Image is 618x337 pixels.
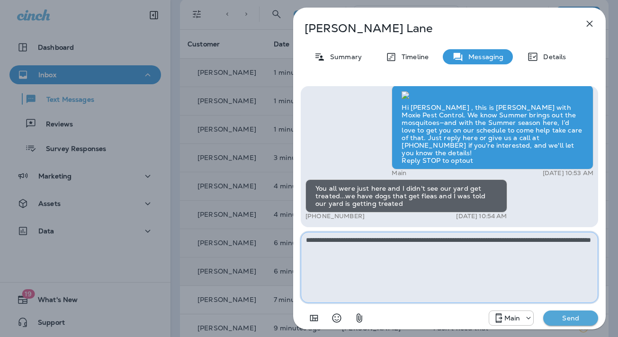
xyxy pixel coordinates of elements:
[464,53,503,61] p: Messaging
[397,53,429,61] p: Timeline
[402,91,409,99] img: twilio-download
[538,53,566,61] p: Details
[504,314,520,322] p: Main
[456,213,507,220] p: [DATE] 10:54 AM
[543,169,593,177] p: [DATE] 10:53 AM
[551,314,591,322] p: Send
[305,179,507,213] div: You all were just here and I didn't see our yard get treated...we have dogs that get fleas and I ...
[543,310,598,326] button: Send
[325,53,362,61] p: Summary
[305,213,365,220] p: [PHONE_NUMBER]
[392,169,406,177] p: Main
[305,22,563,35] p: [PERSON_NAME] Lane
[392,85,593,169] div: Hi [PERSON_NAME] , this is [PERSON_NAME] with Moxie Pest Control. We know Summer brings out the m...
[327,309,346,328] button: Select an emoji
[305,309,323,328] button: Add in a premade template
[489,312,534,324] div: +1 (817) 482-3792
